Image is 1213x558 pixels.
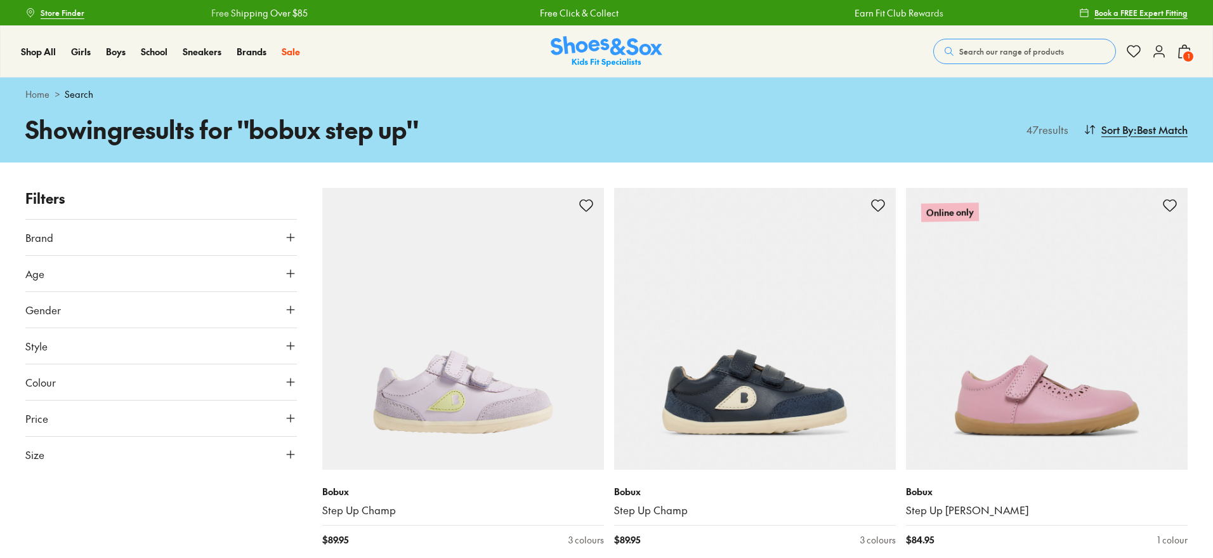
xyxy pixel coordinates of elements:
[141,45,167,58] a: School
[906,533,934,547] span: $ 84.95
[860,533,896,547] div: 3 colours
[906,503,1188,517] a: Step Up [PERSON_NAME]
[568,533,604,547] div: 3 colours
[1021,122,1068,137] p: 47 results
[282,45,300,58] a: Sale
[25,256,297,291] button: Age
[25,266,44,281] span: Age
[1134,122,1188,137] span: : Best Match
[906,188,1188,470] a: Online only
[1084,116,1188,143] button: Sort By:Best Match
[25,437,297,472] button: Size
[906,485,1188,498] p: Bobux
[25,88,1188,101] div: >
[25,401,297,436] button: Price
[209,6,306,20] a: Free Shipping Over $85
[322,533,348,547] span: $ 89.95
[25,188,297,209] p: Filters
[1182,50,1195,63] span: 1
[65,88,93,101] span: Search
[1177,37,1192,65] button: 1
[853,6,941,20] a: Earn Fit Club Rewards
[25,328,297,364] button: Style
[551,36,662,67] a: Shoes & Sox
[25,411,48,426] span: Price
[1079,1,1188,24] a: Book a FREE Expert Fitting
[25,1,84,24] a: Store Finder
[25,230,53,245] span: Brand
[1101,122,1134,137] span: Sort By
[538,6,617,20] a: Free Click & Collect
[21,45,56,58] a: Shop All
[614,503,896,517] a: Step Up Champ
[25,447,44,462] span: Size
[551,36,662,67] img: SNS_Logo_Responsive.svg
[71,45,91,58] a: Girls
[614,533,640,547] span: $ 89.95
[25,220,297,255] button: Brand
[921,203,979,222] p: Online only
[614,485,896,498] p: Bobux
[933,39,1116,64] button: Search our range of products
[322,485,604,498] p: Bobux
[322,503,604,517] a: Step Up Champ
[106,45,126,58] a: Boys
[1094,7,1188,18] span: Book a FREE Expert Fitting
[183,45,221,58] a: Sneakers
[25,375,56,390] span: Colour
[237,45,266,58] a: Brands
[41,7,84,18] span: Store Finder
[959,46,1064,57] span: Search our range of products
[25,364,297,400] button: Colour
[25,292,297,328] button: Gender
[25,111,606,147] h1: Showing results for " bobux step up "
[1157,533,1188,547] div: 1 colour
[25,338,48,354] span: Style
[25,88,49,101] a: Home
[25,302,61,317] span: Gender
